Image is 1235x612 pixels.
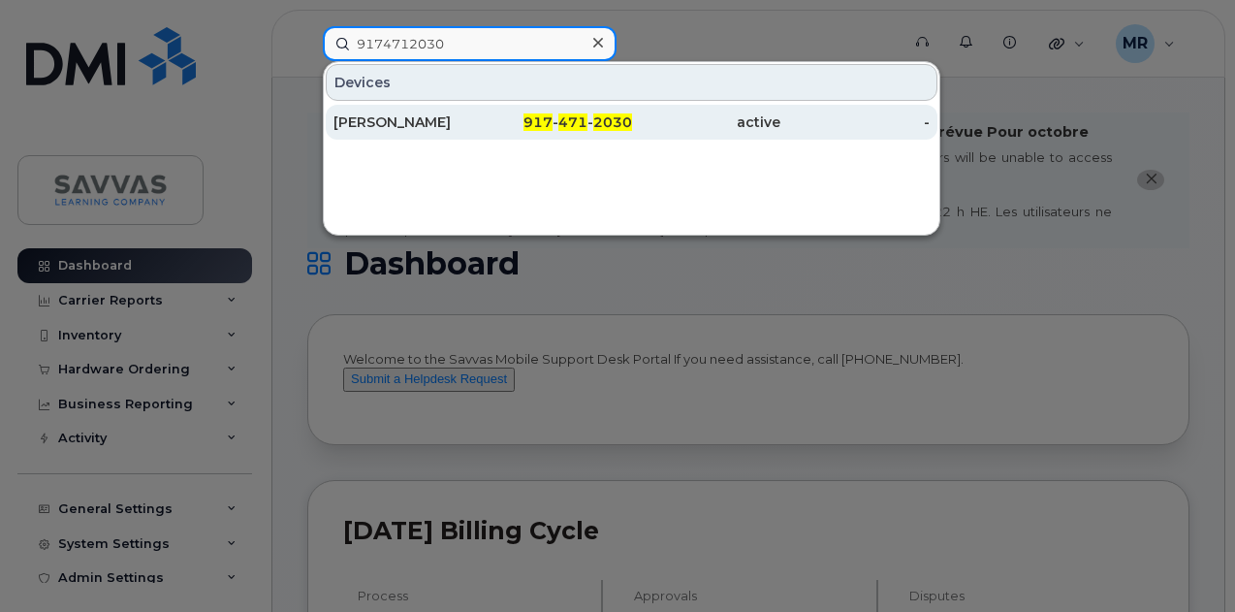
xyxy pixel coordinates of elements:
div: [PERSON_NAME] [333,113,483,132]
div: - - [483,113,632,132]
span: 2030 [593,113,632,131]
div: - [780,113,930,132]
div: Devices [326,64,937,101]
iframe: Messenger Launcher [1151,528,1220,597]
span: 471 [558,113,587,131]
a: [PERSON_NAME]917-471-2030active- [326,105,937,140]
span: 917 [523,113,553,131]
div: active [632,113,781,132]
